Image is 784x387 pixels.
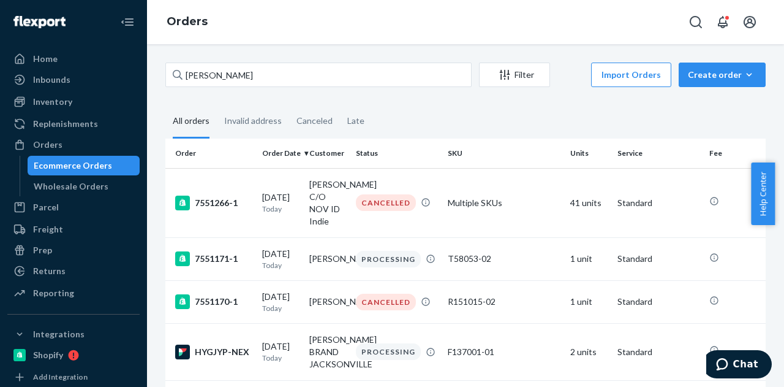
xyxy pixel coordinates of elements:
[448,253,560,265] div: T58053-02
[7,135,140,155] a: Orders
[356,251,421,267] div: PROCESSING
[33,96,72,108] div: Inventory
[33,265,66,277] div: Returns
[262,291,300,313] div: [DATE]
[175,294,252,309] div: 7551170-1
[356,194,416,211] div: CANCELLED
[262,303,300,313] p: Today
[565,168,612,237] td: 41 units
[167,15,208,28] a: Orders
[565,280,612,323] td: 1 unit
[165,139,257,168] th: Order
[175,251,252,266] div: 7551171-1
[443,139,565,168] th: SKU
[304,168,352,237] td: [PERSON_NAME] C/O NOV ID Indie
[7,324,140,344] button: Integrations
[296,105,333,137] div: Canceled
[304,237,352,280] td: [PERSON_NAME]
[115,10,140,34] button: Close Navigation
[304,323,352,380] td: [PERSON_NAME] BRAND JACKSONVILLE
[13,16,66,28] img: Flexport logo
[565,237,612,280] td: 1 unit
[617,253,699,265] p: Standard
[7,114,140,134] a: Replenishments
[173,105,209,139] div: All orders
[262,191,300,214] div: [DATE]
[33,244,52,256] div: Prep
[7,370,140,385] a: Add Integration
[28,177,140,196] a: Wholesale Orders
[7,70,140,90] a: Inbounds
[34,180,108,193] div: Wholesale Orders
[28,156,140,175] a: Ecommerce Orders
[617,346,699,358] p: Standard
[257,139,304,168] th: Order Date
[479,63,550,87] button: Filter
[448,346,560,358] div: F137001-01
[706,350,772,381] iframe: Opens a widget where you can chat to one of our agents
[7,240,140,260] a: Prep
[33,53,58,65] div: Home
[7,220,140,239] a: Freight
[480,69,549,81] div: Filter
[7,283,140,303] a: Reporting
[33,74,70,86] div: Inbounds
[448,296,560,308] div: R151015-02
[7,345,140,365] a: Shopify
[33,287,74,299] div: Reporting
[565,139,612,168] th: Units
[612,139,704,168] th: Service
[751,163,775,225] button: Help Center
[309,148,347,158] div: Customer
[443,168,565,237] td: Multiple SKUs
[617,296,699,308] p: Standard
[33,139,62,151] div: Orders
[617,197,699,209] p: Standard
[262,353,300,363] p: Today
[262,248,300,270] div: [DATE]
[33,118,98,130] div: Replenishments
[33,349,63,361] div: Shopify
[704,139,778,168] th: Fee
[710,10,735,34] button: Open notifications
[7,197,140,217] a: Parcel
[262,204,300,214] p: Today
[684,10,708,34] button: Open Search Box
[157,4,217,40] ol: breadcrumbs
[304,280,352,323] td: [PERSON_NAME]
[356,294,416,310] div: CANCELLED
[7,92,140,112] a: Inventory
[679,63,766,87] button: Create order
[165,63,472,87] input: Search orders
[356,343,421,360] div: PROCESSING
[33,223,63,236] div: Freight
[565,323,612,380] td: 2 units
[33,201,59,213] div: Parcel
[175,345,252,359] div: HYGJYP-NEX
[33,372,88,382] div: Add Integration
[33,328,85,340] div: Integrations
[347,105,364,137] div: Late
[351,139,443,168] th: Status
[175,196,252,210] div: 7551266-1
[7,49,140,69] a: Home
[7,261,140,281] a: Returns
[688,69,756,81] div: Create order
[262,340,300,363] div: [DATE]
[591,63,671,87] button: Import Orders
[737,10,762,34] button: Open account menu
[34,159,112,172] div: Ecommerce Orders
[224,105,282,137] div: Invalid address
[262,260,300,270] p: Today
